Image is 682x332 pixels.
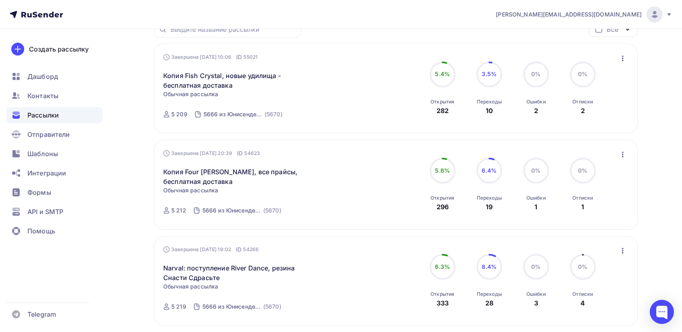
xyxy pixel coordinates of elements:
[526,99,546,105] div: Ошибки
[578,263,587,270] span: 0%
[29,44,89,54] div: Создать рассылку
[27,130,70,139] span: Отправители
[572,195,593,201] div: Отписки
[170,25,296,34] input: Введите название рассылки
[580,298,585,308] div: 4
[435,263,450,270] span: 6.3%
[607,25,618,34] div: Все
[27,309,56,319] span: Telegram
[578,167,587,174] span: 0%
[163,167,301,186] a: Копия Four [PERSON_NAME], все прайсы, бесплатная доставка
[430,291,454,297] div: Открытия
[482,263,497,270] span: 8.4%
[430,99,454,105] div: Открытия
[485,298,493,308] div: 28
[243,53,258,61] span: 55021
[163,71,301,90] a: Копия Fish Crystal, новые удилища - бесплатная доставка
[27,168,66,178] span: Интеграции
[163,186,218,194] span: Обычная рассылка
[437,106,449,115] div: 282
[496,10,642,19] span: [PERSON_NAME][EMAIL_ADDRESS][DOMAIN_NAME]
[171,206,186,214] div: 5 212
[6,184,102,200] a: Формы
[486,202,493,212] div: 19
[435,167,450,174] span: 5.6%
[477,291,502,297] div: Переходы
[163,283,218,291] span: Обычная рассылка
[6,88,102,104] a: Контакты
[27,72,58,81] span: Дашборд
[202,303,262,311] div: 5666 из Юнисендер после чистки без спама и отписок
[531,263,541,270] span: 0%
[237,149,243,157] span: ID
[171,303,186,311] div: 5 219
[581,202,584,212] div: 1
[6,107,102,123] a: Рассылки
[531,167,541,174] span: 0%
[534,106,538,115] div: 2
[496,6,672,23] a: [PERSON_NAME][EMAIL_ADDRESS][DOMAIN_NAME]
[204,110,263,118] div: 5666 из Юнисендер после чистки без спама и отписок
[534,298,538,308] div: 3
[236,53,242,61] span: ID
[163,149,260,157] div: Завершена [DATE] 20:39
[27,110,59,120] span: Рассылки
[6,126,102,142] a: Отправители
[203,108,283,121] a: 5666 из Юнисендер после чистки без спама и отписок (5670)
[202,300,282,313] a: 5666 из Юнисендер после чистки без спама и отписок (5670)
[534,202,537,212] div: 1
[477,99,502,105] div: Переходы
[202,206,262,214] div: 5666 из Юнисендер после чистки без спама и отписок
[437,298,449,308] div: 333
[163,263,301,283] a: Narval: поступление River Dance, резина Снасти Сдрасьте
[163,53,258,61] div: Завершена [DATE] 10:06
[236,245,241,254] span: ID
[526,195,546,201] div: Ошибки
[6,68,102,85] a: Дашборд
[578,70,587,77] span: 0%
[482,70,497,77] span: 3.5%
[437,202,449,212] div: 296
[263,303,281,311] div: (5670)
[27,226,55,236] span: Помощь
[27,188,51,197] span: Формы
[589,21,638,37] button: Все
[482,167,497,174] span: 6.4%
[6,146,102,162] a: Шаблоны
[163,90,218,98] span: Обычная рассылка
[243,245,259,254] span: 54266
[581,106,585,115] div: 2
[244,149,260,157] span: 54623
[430,195,454,201] div: Открытия
[202,204,282,217] a: 5666 из Юнисендер после чистки без спама и отписок (5670)
[263,206,281,214] div: (5670)
[486,106,493,115] div: 10
[435,70,450,77] span: 5.4%
[526,291,546,297] div: Ошибки
[171,110,187,118] div: 5 209
[531,70,541,77] span: 0%
[572,291,593,297] div: Отписки
[27,207,63,217] span: API и SMTP
[477,195,502,201] div: Переходы
[572,99,593,105] div: Отписки
[163,245,259,254] div: Завершена [DATE] 19:02
[27,91,58,101] span: Контакты
[27,149,58,159] span: Шаблоны
[264,110,283,118] div: (5670)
